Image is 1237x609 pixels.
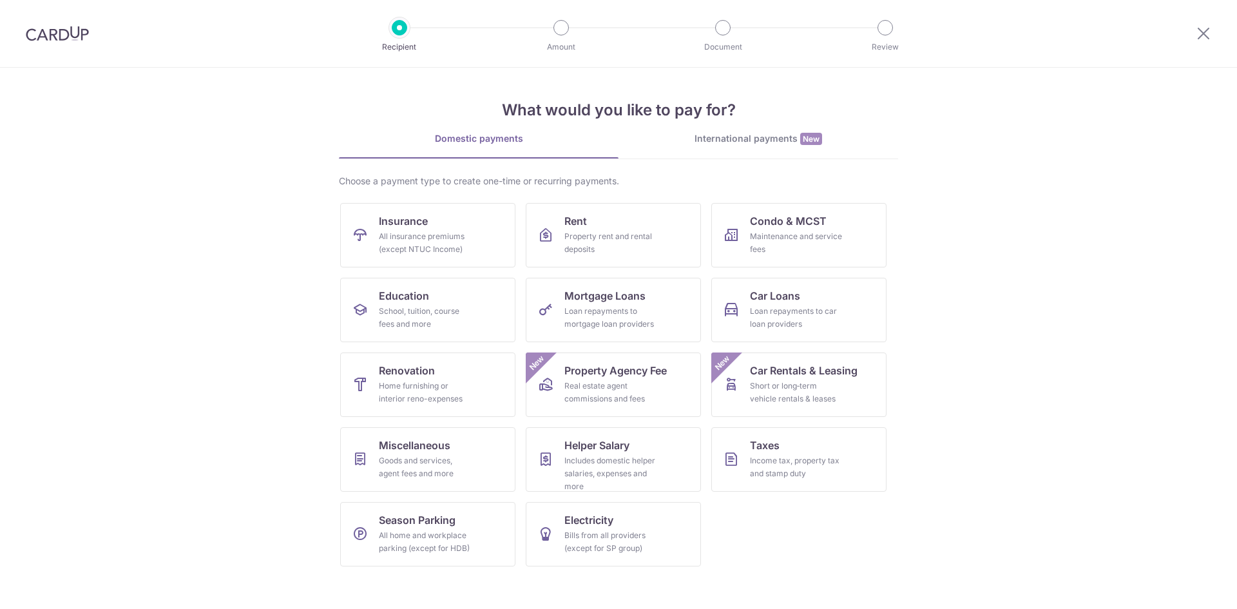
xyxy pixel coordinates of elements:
[838,41,933,53] p: Review
[564,438,629,453] span: Helper Salary
[340,353,515,417] a: RenovationHome furnishing or interior reno-expenses
[750,305,843,331] div: Loan repayments to car loan providers
[711,203,887,267] a: Condo & MCSTMaintenance and service fees
[379,380,472,405] div: Home furnishing or interior reno-expenses
[564,363,667,378] span: Property Agency Fee
[339,99,898,122] h4: What would you like to pay for?
[800,133,822,145] span: New
[564,512,613,528] span: Electricity
[379,438,450,453] span: Miscellaneous
[526,203,701,267] a: RentProperty rent and rental deposits
[339,132,618,145] div: Domestic payments
[711,278,887,342] a: Car LoansLoan repayments to car loan providers
[340,278,515,342] a: EducationSchool, tuition, course fees and more
[526,278,701,342] a: Mortgage LoansLoan repayments to mortgage loan providers
[526,353,548,374] span: New
[564,305,657,331] div: Loan repayments to mortgage loan providers
[526,353,701,417] a: Property Agency FeeReal estate agent commissions and feesNew
[564,213,587,229] span: Rent
[618,132,898,146] div: International payments
[564,529,657,555] div: Bills from all providers (except for SP group)
[750,230,843,256] div: Maintenance and service fees
[340,502,515,566] a: Season ParkingAll home and workplace parking (except for HDB)
[379,305,472,331] div: School, tuition, course fees and more
[1155,570,1224,603] iframe: Opens a widget where you can find more information
[750,438,780,453] span: Taxes
[526,427,701,492] a: Helper SalaryIncludes domestic helper salaries, expenses and more
[675,41,771,53] p: Document
[379,529,472,555] div: All home and workplace parking (except for HDB)
[712,353,733,374] span: New
[564,288,646,304] span: Mortgage Loans
[379,363,435,378] span: Renovation
[379,213,428,229] span: Insurance
[379,512,455,528] span: Season Parking
[352,41,447,53] p: Recipient
[526,502,701,566] a: ElectricityBills from all providers (except for SP group)
[564,230,657,256] div: Property rent and rental deposits
[750,213,827,229] span: Condo & MCST
[379,288,429,304] span: Education
[340,427,515,492] a: MiscellaneousGoods and services, agent fees and more
[513,41,609,53] p: Amount
[340,203,515,267] a: InsuranceAll insurance premiums (except NTUC Income)
[564,454,657,493] div: Includes domestic helper salaries, expenses and more
[379,454,472,480] div: Goods and services, agent fees and more
[750,380,843,405] div: Short or long‑term vehicle rentals & leases
[750,288,800,304] span: Car Loans
[750,363,858,378] span: Car Rentals & Leasing
[339,175,898,188] div: Choose a payment type to create one-time or recurring payments.
[26,26,89,41] img: CardUp
[711,353,887,417] a: Car Rentals & LeasingShort or long‑term vehicle rentals & leasesNew
[750,454,843,480] div: Income tax, property tax and stamp duty
[711,427,887,492] a: TaxesIncome tax, property tax and stamp duty
[564,380,657,405] div: Real estate agent commissions and fees
[379,230,472,256] div: All insurance premiums (except NTUC Income)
